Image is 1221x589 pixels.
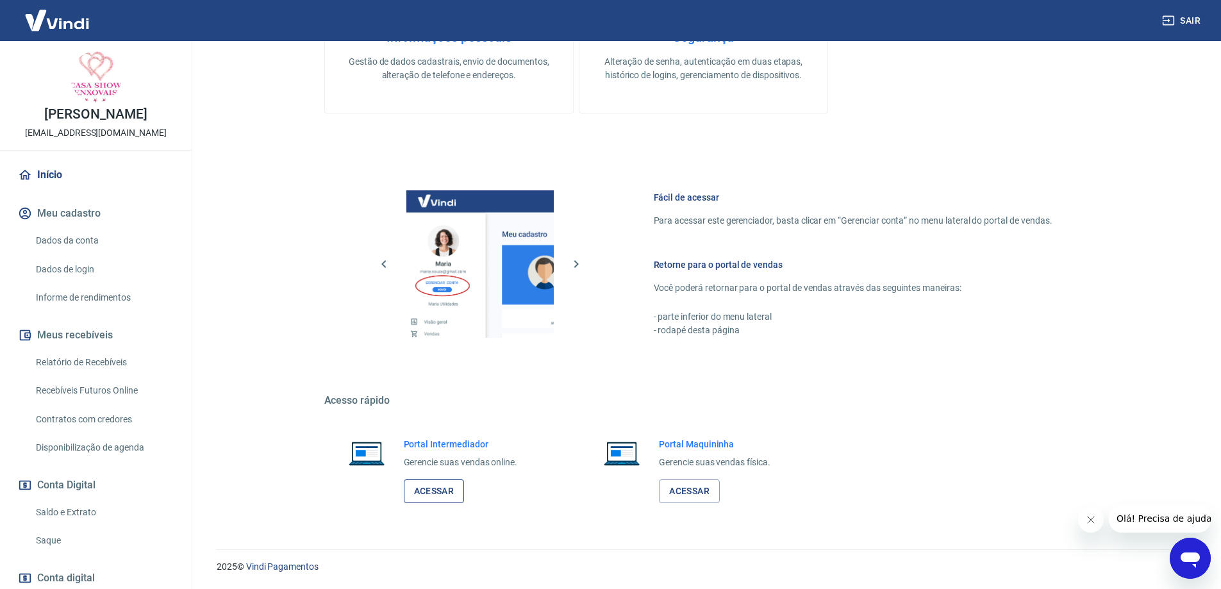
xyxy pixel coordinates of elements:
[37,569,95,587] span: Conta digital
[15,1,99,40] img: Vindi
[659,438,770,451] h6: Portal Maquininha
[404,456,518,469] p: Gerencie suas vendas online.
[31,228,176,254] a: Dados da conta
[404,438,518,451] h6: Portal Intermediador
[71,51,122,103] img: 0dcb50b8-b51c-4522-a0be-2444d953242c.jpeg
[31,499,176,526] a: Saldo e Extrato
[654,214,1052,228] p: Para acessar este gerenciador, basta clicar em “Gerenciar conta” no menu lateral do portal de ven...
[31,435,176,461] a: Disponibilização de agenda
[31,349,176,376] a: Relatório de Recebíveis
[1109,504,1211,533] iframe: Mensagem da empresa
[654,258,1052,271] h6: Retorne para o portal de vendas
[654,324,1052,337] p: - rodapé desta página
[324,394,1083,407] h5: Acesso rápido
[25,126,167,140] p: [EMAIL_ADDRESS][DOMAIN_NAME]
[659,479,720,503] a: Acessar
[600,55,807,82] p: Alteração de senha, autenticação em duas etapas, histórico de logins, gerenciamento de dispositivos.
[595,438,649,469] img: Imagem de um notebook aberto
[15,321,176,349] button: Meus recebíveis
[654,191,1052,204] h6: Fácil de acessar
[31,377,176,404] a: Recebíveis Futuros Online
[8,9,108,19] span: Olá! Precisa de ajuda?
[31,285,176,311] a: Informe de rendimentos
[217,560,1190,574] p: 2025 ©
[654,281,1052,295] p: Você poderá retornar para o portal de vendas através das seguintes maneiras:
[15,471,176,499] button: Conta Digital
[1078,507,1104,533] iframe: Fechar mensagem
[44,108,147,121] p: [PERSON_NAME]
[15,161,176,189] a: Início
[406,190,554,338] img: Imagem da dashboard mostrando o botão de gerenciar conta na sidebar no lado esquerdo
[654,310,1052,324] p: - parte inferior do menu lateral
[1170,538,1211,579] iframe: Botão para abrir a janela de mensagens
[15,199,176,228] button: Meu cadastro
[345,55,552,82] p: Gestão de dados cadastrais, envio de documentos, alteração de telefone e endereços.
[1159,9,1206,33] button: Sair
[404,479,465,503] a: Acessar
[31,527,176,554] a: Saque
[246,561,319,572] a: Vindi Pagamentos
[31,406,176,433] a: Contratos com credores
[31,256,176,283] a: Dados de login
[340,438,394,469] img: Imagem de um notebook aberto
[659,456,770,469] p: Gerencie suas vendas física.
